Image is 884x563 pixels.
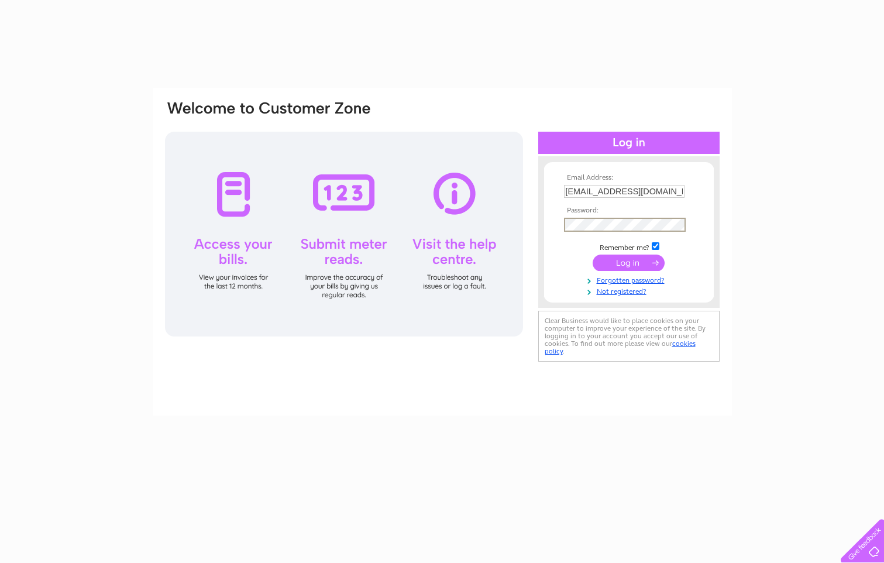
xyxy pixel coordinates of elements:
th: Password: [561,207,697,215]
th: Email Address: [561,174,697,182]
a: Not registered? [564,285,697,296]
a: Forgotten password? [564,274,697,285]
td: Remember me? [561,241,697,252]
input: Submit [593,255,665,271]
a: cookies policy [545,339,696,355]
div: Clear Business would like to place cookies on your computer to improve your experience of the sit... [538,311,720,362]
